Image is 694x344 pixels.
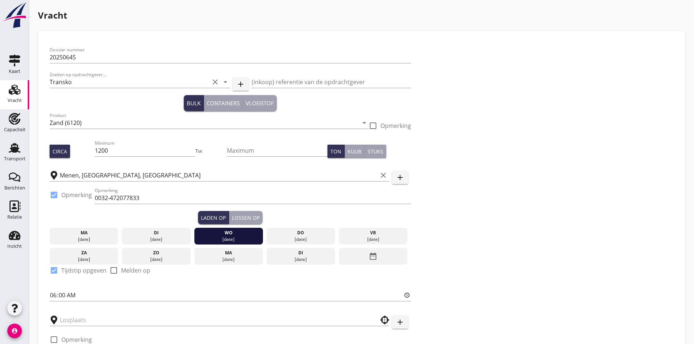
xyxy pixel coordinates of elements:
[51,230,117,236] div: ma
[61,267,106,274] label: Tijdstip opgeven
[9,69,20,74] div: Kaart
[124,250,189,256] div: zo
[51,250,117,256] div: za
[201,214,226,222] div: Laden op
[195,148,227,155] div: Tot
[60,169,377,181] input: Laadplaats
[61,191,92,199] label: Opmerking
[7,215,22,219] div: Relatie
[50,76,209,88] input: Zoeken op opdrachtgever...
[95,192,411,204] input: Opmerking
[121,267,150,274] label: Melden op
[341,236,406,243] div: [DATE]
[243,95,277,111] button: Vloeistof
[369,250,377,263] i: date_range
[268,250,334,256] div: di
[268,230,334,236] div: do
[246,99,274,107] div: Vloeistof
[196,256,261,263] div: [DATE]
[368,148,383,155] div: Stuks
[198,211,229,224] button: Laden op
[95,145,195,156] input: Minimum
[207,99,240,107] div: Containers
[360,118,369,127] i: arrow_drop_down
[252,76,411,88] input: (inkoop) referentie van de opdrachtgever
[7,244,22,249] div: Inzicht
[379,171,388,180] i: clear
[330,148,341,155] div: Ton
[50,145,70,158] button: Circa
[1,2,28,29] img: logo-small.a267ee39.svg
[380,122,411,129] label: Opmerking
[187,99,201,107] div: Bulk
[232,214,260,222] div: Lossen op
[4,127,26,132] div: Capaciteit
[51,256,117,263] div: [DATE]
[327,145,345,158] button: Ton
[196,230,261,236] div: wo
[124,236,189,243] div: [DATE]
[268,256,334,263] div: [DATE]
[184,95,204,111] button: Bulk
[204,95,243,111] button: Containers
[60,314,369,326] input: Losplaats
[229,211,263,224] button: Lossen op
[124,230,189,236] div: di
[221,78,230,86] i: arrow_drop_down
[50,117,358,129] input: Product
[268,236,334,243] div: [DATE]
[348,148,361,155] div: Kuub
[211,78,220,86] i: clear
[236,80,245,89] i: add
[51,236,117,243] div: [DATE]
[53,148,67,155] div: Circa
[4,185,25,190] div: Berichten
[8,98,22,103] div: Vracht
[345,145,365,158] button: Kuub
[341,230,406,236] div: vr
[196,250,261,256] div: ma
[365,145,386,158] button: Stuks
[196,236,261,243] div: [DATE]
[61,336,92,343] label: Opmerking
[4,156,26,161] div: Transport
[227,145,327,156] input: Maximum
[396,173,404,182] i: add
[38,9,685,22] h1: Vracht
[50,51,411,63] input: Dossier nummer
[124,256,189,263] div: [DATE]
[396,318,404,327] i: add
[7,324,22,338] i: account_circle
